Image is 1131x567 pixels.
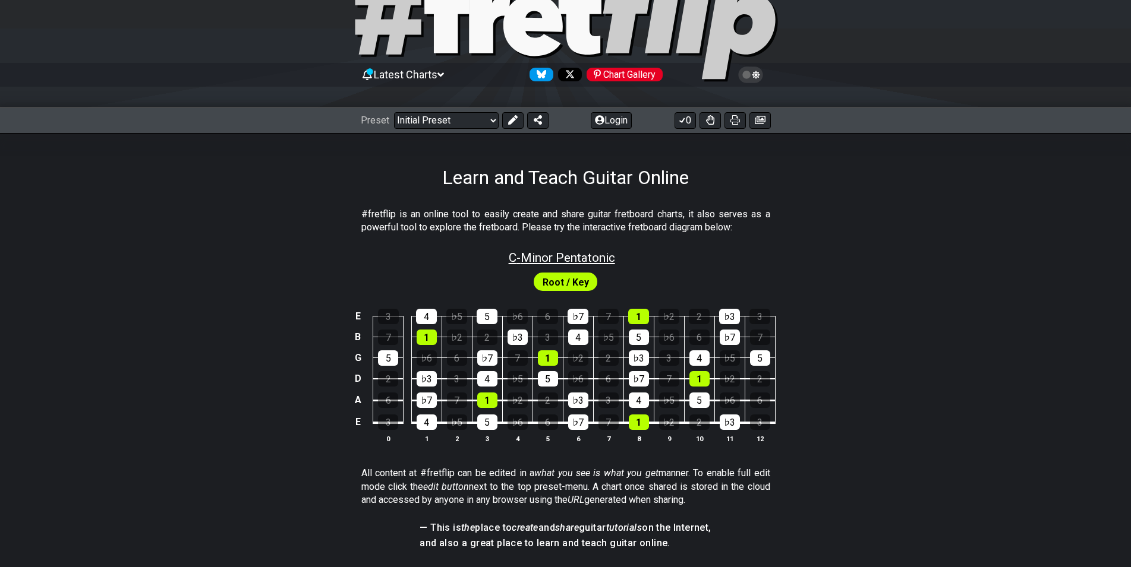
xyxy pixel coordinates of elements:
[378,350,398,366] div: 5
[720,392,740,408] div: ♭6
[629,392,649,408] div: 4
[659,309,679,324] div: ♭2
[538,330,558,345] div: 3
[689,309,710,324] div: 2
[568,392,588,408] div: ♭3
[538,414,558,430] div: 6
[378,371,398,387] div: 2
[537,309,558,324] div: 6
[351,327,365,347] td: B
[598,392,619,408] div: 3
[507,309,528,324] div: ♭6
[538,371,558,387] div: 5
[689,414,710,430] div: 2
[598,414,619,430] div: 7
[420,521,711,534] h4: — This is place to and guitar on the Internet,
[477,309,497,324] div: 5
[508,350,528,366] div: 7
[351,306,365,327] td: E
[720,350,740,366] div: ♭5
[659,392,679,408] div: ♭5
[461,522,475,533] em: the
[749,309,770,324] div: 3
[629,371,649,387] div: ♭7
[568,371,588,387] div: ♭6
[477,371,497,387] div: 4
[598,371,619,387] div: 6
[568,350,588,366] div: ♭2
[591,112,632,129] button: Login
[629,330,649,345] div: 5
[361,208,770,235] p: #fretflip is an online tool to easily create and share guitar fretboard charts, it also serves as...
[724,112,746,129] button: Print
[555,522,579,533] em: share
[623,432,654,445] th: 8
[587,68,663,81] div: Chart Gallery
[689,350,710,366] div: 4
[598,350,619,366] div: 2
[447,371,467,387] div: 3
[512,522,538,533] em: create
[525,68,553,81] a: Follow #fretflip at Bluesky
[654,432,684,445] th: 9
[568,414,588,430] div: ♭7
[447,414,467,430] div: ♭5
[598,309,619,324] div: 7
[568,494,584,505] em: URL
[527,112,549,129] button: Share Preset
[689,330,710,345] div: 6
[568,330,588,345] div: 4
[563,432,593,445] th: 6
[750,330,770,345] div: 7
[582,68,663,81] a: #fretflip at Pinterest
[628,309,649,324] div: 1
[508,392,528,408] div: ♭2
[700,112,721,129] button: Toggle Dexterity for all fretkits
[420,537,711,550] h4: and also a great place to learn and teach guitar online.
[351,347,365,368] td: G
[378,392,398,408] div: 6
[689,371,710,387] div: 1
[417,350,437,366] div: ♭6
[417,392,437,408] div: ♭7
[568,309,588,324] div: ♭7
[351,411,365,433] td: E
[543,274,589,291] span: First enable full edit mode to edit
[538,392,558,408] div: 2
[361,115,389,126] span: Preset
[508,371,528,387] div: ♭5
[744,69,758,80] span: Toggle light / dark theme
[534,467,659,479] em: what you see is what you get
[477,414,497,430] div: 5
[720,371,740,387] div: ♭2
[374,68,437,81] span: Latest Charts
[446,309,467,324] div: ♭5
[447,392,467,408] div: 7
[629,350,649,366] div: ♭3
[442,166,689,189] h1: Learn and Teach Guitar Online
[373,432,404,445] th: 0
[750,371,770,387] div: 2
[378,330,398,345] div: 7
[351,389,365,411] td: A
[411,432,442,445] th: 1
[684,432,714,445] th: 10
[508,330,528,345] div: ♭3
[720,414,740,430] div: ♭3
[749,112,771,129] button: Create image
[750,414,770,430] div: 3
[447,330,467,345] div: ♭2
[750,392,770,408] div: 6
[714,432,745,445] th: 11
[659,371,679,387] div: 7
[378,309,399,324] div: 3
[629,414,649,430] div: 1
[417,414,437,430] div: 4
[598,330,619,345] div: ♭5
[423,481,469,492] em: edit button
[472,432,502,445] th: 3
[417,330,437,345] div: 1
[502,112,524,129] button: Edit Preset
[659,414,679,430] div: ♭2
[509,251,615,265] span: C - Minor Pentatonic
